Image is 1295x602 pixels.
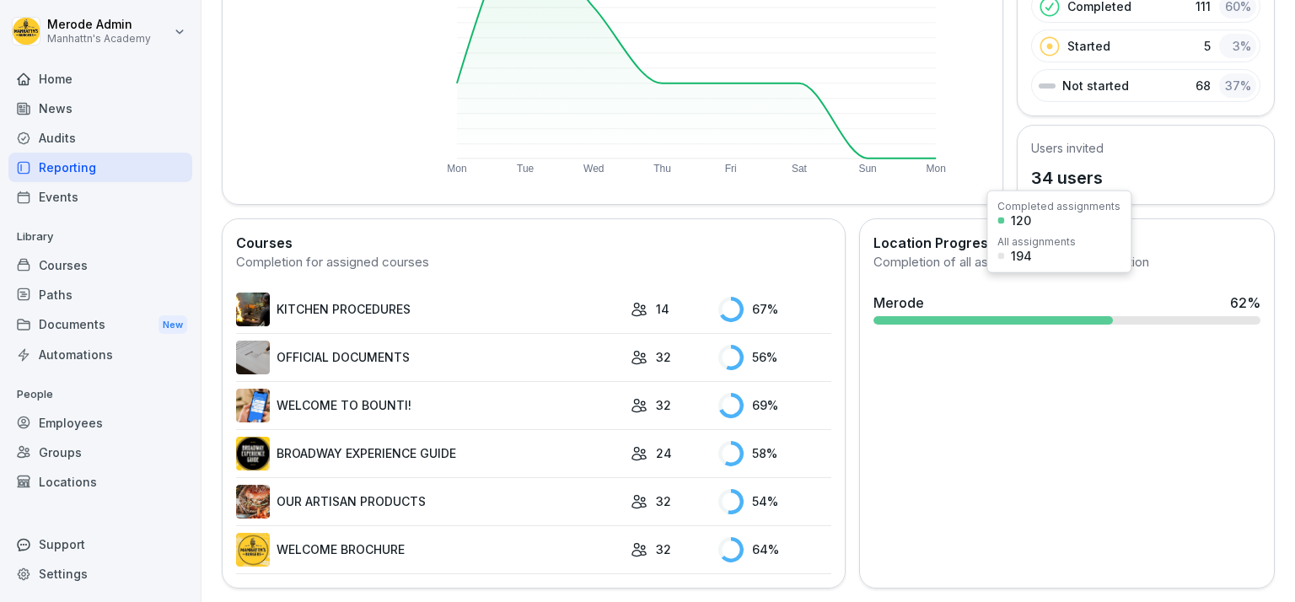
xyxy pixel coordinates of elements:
div: 67 % [718,297,831,322]
a: Groups [8,438,192,467]
div: 62 % [1230,293,1260,313]
text: Mon [927,163,946,175]
img: g13ofhbnvnkja93or8f2wu04.png [236,437,270,470]
div: Support [8,529,192,559]
text: Wed [583,163,604,175]
p: 68 [1196,77,1211,94]
img: ejac0nauwq8k5t72z492sf9q.png [236,341,270,374]
div: New [159,315,187,335]
img: cg5lo66e1g15nr59ub5pszec.png [236,293,270,326]
p: Merode Admin [47,18,151,32]
img: hm1d8mjyoy3ei8rvq6pjap3c.png [236,389,270,422]
div: 58 % [718,441,831,466]
a: OUR ARTISAN PRODUCTS [236,485,622,519]
div: 56 % [718,345,831,370]
img: b6xamxhvf3oim249scwp8rtl.png [236,485,270,519]
a: Locations [8,467,192,497]
div: 69 % [718,393,831,418]
text: Fri [725,163,737,175]
a: Settings [8,559,192,589]
a: Reporting [8,153,192,182]
div: 64 % [718,537,831,562]
h2: Location Progress [873,233,1260,253]
a: Courses [8,250,192,280]
p: Not started [1062,77,1129,94]
div: 54 % [718,489,831,514]
a: KITCHEN PROCEDURES [236,293,622,326]
text: Sun [859,163,877,175]
a: Automations [8,340,192,369]
a: OFFICIAL DOCUMENTS [236,341,622,374]
a: Home [8,64,192,94]
text: Thu [654,163,672,175]
a: Paths [8,280,192,309]
p: 5 [1204,37,1211,55]
p: 32 [656,492,671,510]
div: 3 % [1219,34,1256,58]
div: 37 % [1219,73,1256,98]
div: Completed assignments [997,202,1120,212]
a: WELCOME BROCHURE [236,533,622,567]
a: News [8,94,192,123]
a: Audits [8,123,192,153]
div: 120 [1011,215,1031,227]
div: 194 [1011,250,1032,262]
text: Tue [517,163,535,175]
div: All assignments [997,237,1076,247]
div: Documents [8,309,192,341]
h2: Courses [236,233,831,253]
p: Manhattn's Academy [47,33,151,45]
a: DocumentsNew [8,309,192,341]
div: Merode [873,293,924,313]
img: o6stutclj8fenf9my2o1qei2.png [236,533,270,567]
p: People [8,381,192,408]
p: Started [1067,37,1110,55]
a: Events [8,182,192,212]
p: 24 [656,444,672,462]
a: BROADWAY EXPERIENCE GUIDE [236,437,622,470]
p: 32 [656,540,671,558]
text: Sat [792,163,808,175]
div: Completion for assigned courses [236,253,831,272]
div: Completion of all assigned courses per location [873,253,1260,272]
a: Merode62% [867,286,1267,331]
text: Mon [447,163,466,175]
a: Employees [8,408,192,438]
p: 32 [656,396,671,414]
p: 34 users [1031,165,1104,191]
h5: Users invited [1031,139,1104,157]
p: 14 [656,300,669,318]
a: WELCOME TO BOUNTI! [236,389,622,422]
p: Library [8,223,192,250]
p: 32 [656,348,671,366]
